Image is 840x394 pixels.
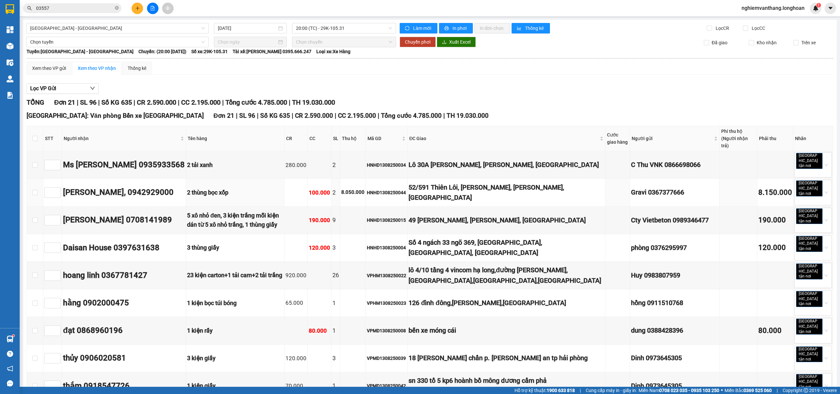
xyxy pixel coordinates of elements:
span: [GEOGRAPHIC_DATA] tận nơi [796,291,823,307]
div: hồng 0911510768 [631,298,718,308]
span: | [98,98,100,106]
div: 3 thùng giấy [187,243,283,252]
strong: 1900 633 818 [547,388,575,393]
div: 3 kiện giấy [187,354,283,363]
span: Hỗ trợ kỹ thuật: [514,387,575,394]
span: In phơi [452,25,468,32]
div: VPMD1308250039 [367,355,406,362]
span: Xuất Excel [449,38,471,46]
div: 65.000 [285,299,306,307]
span: | [292,112,293,119]
td: VPMD1308250039 [366,345,408,372]
div: Huy 0983807959 [631,270,718,280]
button: downloadXuất Excel [437,37,476,47]
div: thắm 0918547726 [63,380,185,392]
div: C Thu VNK 0866698066 [631,160,718,170]
div: 3 [332,243,339,252]
span: close-circle [115,6,119,10]
span: Cung cấp máy in - giấy in: [586,387,637,394]
span: search [27,6,32,10]
div: 5 xô nhỏ đen, 3 kiện trắng mỗi kiện dán từ 5 xô nhỏ trắng, 1 thùng giấy [187,211,283,230]
span: [GEOGRAPHIC_DATA]: Văn phòng Bến xe [GEOGRAPHIC_DATA] [27,112,204,119]
span: download [442,40,447,45]
div: 190.000 [309,216,330,225]
span: | [134,98,135,106]
span: Lọc CC [749,25,766,32]
div: 1 [332,299,339,308]
button: In đơn chọn [474,23,510,33]
span: 20:00 (TC) - 29K-105.31 [296,23,392,33]
span: close [812,302,815,306]
span: | [289,98,290,106]
button: plus [132,3,143,14]
div: Gravi 0367377666 [631,187,718,197]
img: dashboard-icon [7,26,13,33]
td: HNHD1308250044 [366,179,408,206]
span: CR 2.590.000 [295,112,333,119]
span: down [90,86,95,91]
span: Kho nhận [754,39,779,46]
div: 2 tải xanh [187,160,283,170]
td: VPHM1308250022 [366,262,408,289]
td: HNHD1308250015 [366,207,408,234]
span: close [812,247,815,250]
div: thủy 0906020581 [63,352,185,364]
button: file-add [147,3,158,14]
span: Đã giao [709,39,730,46]
div: 1 [332,326,339,335]
span: Lọc VP Gửi [30,84,56,93]
div: 120.000 [285,354,306,363]
span: [GEOGRAPHIC_DATA] tận nơi [796,153,823,169]
div: [PERSON_NAME], 0942929000 [63,186,185,199]
div: Lô 30A [PERSON_NAME], [PERSON_NAME], [GEOGRAPHIC_DATA] [409,160,604,170]
td: VPHM1308250023 [366,289,408,317]
button: printerIn phơi [439,23,473,33]
span: Hà Nội - Hải Phòng [30,23,205,33]
span: | [257,112,259,119]
span: SL 96 [80,98,96,106]
span: close-circle [115,5,119,11]
div: 26 [332,271,339,280]
div: 120.000 [309,243,330,252]
img: solution-icon [7,92,13,99]
span: close [812,275,815,278]
div: Nhãn [795,135,831,142]
span: | [178,98,179,106]
button: aim [162,3,174,14]
div: VPMD1308250008 [367,327,406,334]
div: 8.050.000 [341,189,365,197]
div: VPHM1308250023 [367,300,406,307]
strong: 0369 525 060 [744,388,772,393]
span: CR 2.590.000 [137,98,176,106]
span: 1 [817,3,820,8]
strong: 0708 023 035 - 0935 103 250 [659,388,719,393]
span: CC 2.195.000 [181,98,220,106]
span: plus [135,6,140,10]
span: close [812,330,815,333]
span: caret-down [828,5,833,11]
td: VPMD1308250008 [366,317,408,344]
div: 80.000 [309,326,330,335]
span: CC 2.195.000 [338,112,376,119]
div: Dinh 0973645305 [631,353,718,363]
div: bến xe móng cái [409,325,604,336]
div: Daisan House 0397631638 [63,242,185,254]
span: [GEOGRAPHIC_DATA] tận nơi [796,346,823,363]
input: Chọn ngày [218,38,277,46]
img: warehouse-icon [7,43,13,50]
span: [GEOGRAPHIC_DATA] tận nơi [796,374,823,390]
div: 1 kiện rấy [187,326,283,335]
div: Ms [PERSON_NAME] 0935933568 [63,159,185,171]
b: Tuyến: [GEOGRAPHIC_DATA] - [GEOGRAPHIC_DATA] [27,49,134,54]
span: | [443,112,445,119]
div: 2 [332,188,339,197]
div: Số 4 ngách 33 ngõ 369, [GEOGRAPHIC_DATA], [GEOGRAPHIC_DATA], [GEOGRAPHIC_DATA] [409,238,604,258]
span: [GEOGRAPHIC_DATA] tận nơi [796,319,823,335]
span: TH 19.030.000 [292,98,335,106]
span: | [335,112,336,119]
span: close [812,164,815,168]
div: HNHD1308250004 [367,244,406,251]
span: nghiemvanthang.longhoan [736,4,810,12]
span: Số KG 635 [101,98,132,106]
span: | [378,112,379,119]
